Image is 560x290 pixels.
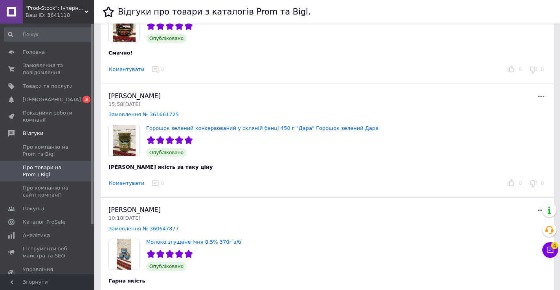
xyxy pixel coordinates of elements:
span: Про компанію на Prom та Bigl [23,144,73,158]
span: Про компанію на сайті компанії [23,184,73,199]
span: 3 [83,96,90,103]
img: Сніданок туриста Даринка 240 г Консерва сніданок туриста М'ясний консервований продукт для походу [109,11,140,42]
div: Ваш ID: 3641118 [26,12,94,19]
span: Товари та послуги [23,83,73,90]
span: Опубліковано [146,262,187,271]
button: Коментувати [108,179,145,188]
a: Молоко згущене Ічня 8,5% 370г з/б [146,239,241,245]
button: Коментувати [108,66,145,74]
span: Замовлення та повідомлення [23,62,73,76]
span: [PERSON_NAME] [108,92,161,100]
span: Каталог ProSale [23,219,65,226]
span: 15:58[DATE] [108,101,140,107]
span: Показники роботи компанії [23,109,73,124]
span: Опубліковано [146,34,187,43]
button: Чат з покупцем4 [542,242,558,258]
span: Опубліковано [146,148,187,157]
span: Гарна якість [108,278,145,284]
a: Горошок зелений консервований у скляній банці 450 г "Дара" Горошок зелений Дара [146,125,378,131]
a: Замовлення № 361661725 [108,111,179,117]
h1: Відгуки про товари з каталогів Prom та Bigl. [118,7,311,16]
span: 4 [551,242,558,249]
img: Молоко згущене Ічня 8,5% 370г з/б [109,239,140,270]
span: Покупці [23,205,44,212]
span: [DEMOGRAPHIC_DATA] [23,96,81,103]
span: Аналітика [23,232,50,239]
span: Головна [23,49,45,56]
span: Відгуки [23,130,43,137]
a: Замовлення № 360647877 [108,226,179,232]
span: [PERSON_NAME] [108,206,161,213]
span: Про товари на Prom і Bigl [23,164,73,178]
span: 10:18[DATE] [108,215,140,221]
img: Горошок зелений консервований у скляній банці 450 г "Дара" Горошок зелений Дара [109,125,140,156]
span: [PERSON_NAME] якість за таку ціну [108,164,213,170]
input: Пошук [4,27,93,42]
span: "Prod-Stock": Інтернет-магазин продуктів харчування та господарчих товарів [26,5,84,12]
span: Інструменти веб-майстра та SEO [23,245,73,259]
span: Управління сайтом [23,266,73,280]
span: Смачно! [108,50,133,56]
